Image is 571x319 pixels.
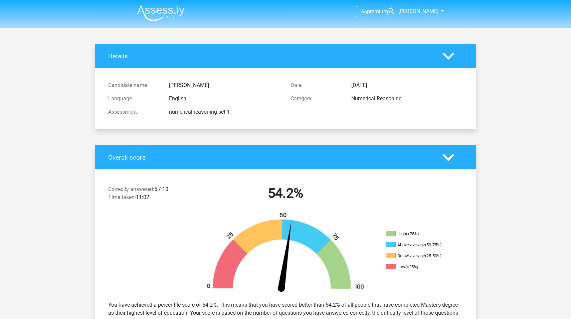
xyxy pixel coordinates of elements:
h4: Details [108,52,432,60]
div: [DATE] [346,81,468,89]
li: High [386,231,452,237]
img: 54.bc719eb2b1d5.png [195,212,376,296]
span: [PERSON_NAME] [398,8,438,14]
h2: 54.2% [199,185,372,201]
div: 5 / 10 11:02 [103,185,194,204]
div: numerical reasoning set 1 [164,108,285,116]
div: English [164,95,285,103]
a: Gopremium [356,7,392,16]
span: Time taken: [108,194,136,200]
div: Assessment [103,108,164,116]
a: [PERSON_NAME] [384,7,439,15]
div: (<25%) [405,264,418,269]
span: premium [367,8,388,15]
div: Category [285,95,346,103]
li: Above average [386,242,452,248]
div: [PERSON_NAME] [164,81,285,89]
div: (25-50%) [425,253,441,258]
span: Go [360,8,367,15]
span: Correctly answered: [108,186,154,192]
li: Low [386,264,452,270]
div: Numerical Reasoning [346,95,468,103]
li: Below average [386,253,452,259]
div: Language [103,95,164,103]
div: (>75%) [406,231,419,236]
img: Assessly [137,5,185,21]
div: Candidate name [103,81,164,89]
div: Date [285,81,346,89]
h4: Overall score [108,154,432,161]
div: (50-75%) [425,242,441,247]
